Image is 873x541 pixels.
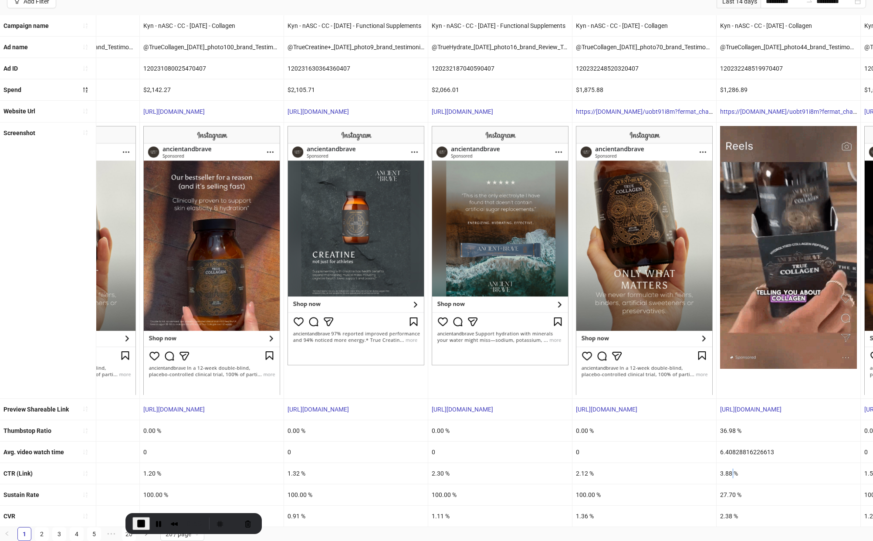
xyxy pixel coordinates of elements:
[143,108,205,115] a: [URL][DOMAIN_NAME]
[717,420,860,441] div: 36.98 %
[432,406,493,413] a: [URL][DOMAIN_NAME]
[3,86,21,93] b: Spend
[432,126,568,366] img: Screenshot 120232187040590407
[284,37,428,58] div: @TrueCreatine+_[DATE]_photo9_brand_testimonial_TrueCreatine_AncientBrave__iter0
[3,22,49,29] b: Campaign name
[572,484,716,505] div: 100.00 %
[576,126,713,395] img: Screenshot 120232248520320407
[717,463,860,484] div: 3.88 %
[717,37,860,58] div: @TrueCollagen_[DATE]_photo44_brand_Testimonial_TrueCollagen_AncientBrave__iter0 - Copy
[428,463,572,484] div: 2.30 %
[576,108,844,115] a: https://[DOMAIN_NAME]/uobt91i8m?fermat_channel=facebook&fermat_adid={{[DOMAIN_NAME]}}
[572,58,716,79] div: 120232248520320407
[140,506,284,527] div: 5.10 %
[428,15,572,36] div: Kyn - nASC - CC - [DATE] - Functional Supplements
[284,463,428,484] div: 1.32 %
[572,37,716,58] div: @TrueCollagen_[DATE]_photo70_brand_Testimonial_TrueCollagen_AncientBrave__iter0
[140,420,284,441] div: 0.00 %
[572,15,716,36] div: Kyn - nASC - CC - [DATE] - Collagen
[82,129,88,136] span: sort-ascending
[3,44,28,51] b: Ad name
[140,79,284,100] div: $2,142.27
[139,527,153,541] button: right
[284,442,428,463] div: 0
[139,527,153,541] li: Next Page
[288,406,349,413] a: [URL][DOMAIN_NAME]
[717,506,860,527] div: 2.38 %
[428,442,572,463] div: 0
[82,87,88,93] span: sort-descending
[284,58,428,79] div: 120231630364360407
[82,65,88,71] span: sort-ascending
[284,506,428,527] div: 0.91 %
[3,406,69,413] b: Preview Shareable Link
[572,506,716,527] div: 1.36 %
[572,420,716,441] div: 0.00 %
[3,108,35,115] b: Website Url
[717,484,860,505] div: 27.70 %
[572,442,716,463] div: 0
[572,79,716,100] div: $1,875.88
[166,527,199,541] span: 20 / page
[140,442,284,463] div: 0
[160,527,204,541] div: Page Size
[140,463,284,484] div: 1.20 %
[3,129,35,136] b: Screenshot
[428,420,572,441] div: 0.00 %
[720,126,857,369] img: Screenshot 120232248519970407
[284,420,428,441] div: 0.00 %
[572,463,716,484] div: 2.12 %
[140,484,284,505] div: 100.00 %
[140,58,284,79] div: 120231080025470407
[82,108,88,114] span: sort-ascending
[717,442,860,463] div: 6.40828816226613
[717,79,860,100] div: $1,286.89
[288,108,349,115] a: [URL][DOMAIN_NAME]
[284,15,428,36] div: Kyn - nASC - CC - [DATE] - Functional Supplements
[428,484,572,505] div: 100.00 %
[82,23,88,29] span: sort-ascending
[284,79,428,100] div: $2,105.71
[428,58,572,79] div: 120232187040590407
[576,406,637,413] a: [URL][DOMAIN_NAME]
[428,37,572,58] div: @TrueHydrate_[DATE]_photo16_brand_Review_TrueHydration_AncientBrave__iter0
[717,58,860,79] div: 120232248519970407
[428,79,572,100] div: $2,066.01
[143,406,205,413] a: [URL][DOMAIN_NAME]
[143,126,280,395] img: Screenshot 120231080025470407
[82,44,88,50] span: sort-ascending
[3,65,18,72] b: Ad ID
[284,484,428,505] div: 100.00 %
[140,37,284,58] div: @TrueCollagen_[DATE]_photo100_brand_Testimonial_TrueCollagen_AncientBrave__iter0
[82,406,88,412] span: sort-ascending
[428,506,572,527] div: 1.11 %
[432,108,493,115] a: [URL][DOMAIN_NAME]
[140,15,284,36] div: Kyn - nASC - CC - [DATE] - Collagen
[288,126,424,366] img: Screenshot 120231630364360407
[720,406,782,413] a: [URL][DOMAIN_NAME]
[717,15,860,36] div: Kyn - nASC - CC - [DATE] - Collagen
